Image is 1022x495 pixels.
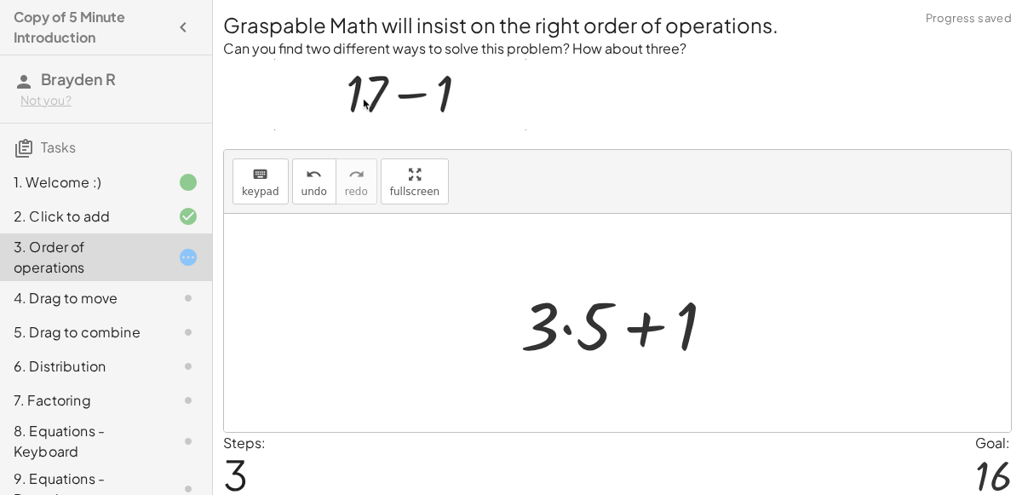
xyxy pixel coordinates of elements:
[178,356,198,377] i: Task not started.
[223,39,1012,59] p: Can you find two different ways to solve this problem? How about three?
[381,158,449,204] button: fullscreen
[14,288,151,308] div: 4. Drag to move
[178,390,198,411] i: Task not started.
[345,186,368,198] span: redo
[242,186,279,198] span: keypad
[41,138,76,156] span: Tasks
[390,186,439,198] span: fullscreen
[926,10,1012,27] span: Progress saved
[274,59,526,130] img: c98fd760e6ed093c10ccf3c4ca28a3dcde0f4c7a2f3786375f60a510364f4df2.gif
[14,206,151,227] div: 2. Click to add
[14,356,151,377] div: 6. Distribution
[252,164,268,185] i: keyboard
[178,172,198,193] i: Task finished.
[14,421,151,462] div: 8. Equations - Keyboard
[223,434,266,452] label: Steps:
[14,7,168,48] h4: Copy of 5 Minute Introduction
[14,237,151,278] div: 3. Order of operations
[20,92,198,109] div: Not you?
[41,69,116,89] span: Brayden R
[306,164,322,185] i: undo
[14,390,151,411] div: 7. Factoring
[14,322,151,342] div: 5. Drag to combine
[348,164,365,185] i: redo
[233,158,289,204] button: keyboardkeypad
[301,186,327,198] span: undo
[14,172,151,193] div: 1. Welcome :)
[178,431,198,452] i: Task not started.
[178,288,198,308] i: Task not started.
[975,433,1012,453] div: Goal:
[223,10,1012,39] h2: Graspable Math will insist on the right order of operations.
[178,322,198,342] i: Task not started.
[336,158,377,204] button: redoredo
[292,158,336,204] button: undoundo
[178,206,198,227] i: Task finished and correct.
[178,247,198,268] i: Task started.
